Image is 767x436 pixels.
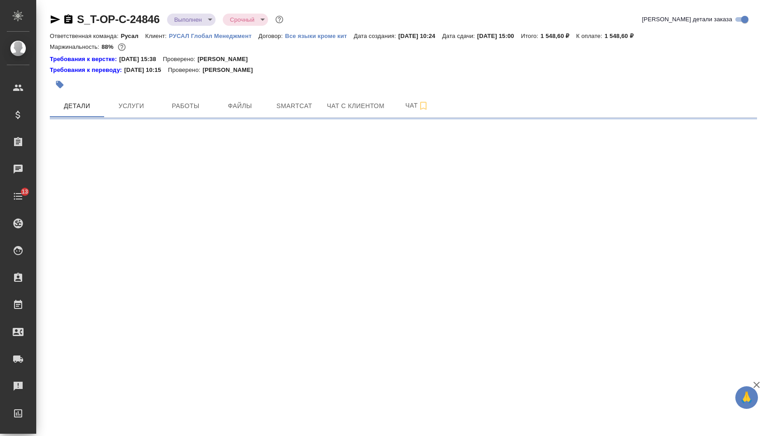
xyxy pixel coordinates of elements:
[739,388,754,407] span: 🙏
[119,55,163,64] p: [DATE] 15:38
[50,66,124,75] a: Требования к переводу:
[172,16,205,24] button: Выполнен
[77,13,160,25] a: S_T-OP-C-24846
[50,33,121,39] p: Ответственная команда:
[418,100,429,111] svg: Подписаться
[285,33,354,39] p: Все языки кроме кит
[227,16,257,24] button: Срочный
[163,55,198,64] p: Проверено:
[273,14,285,25] button: Доп статусы указывают на важность/срочность заказа
[50,43,101,50] p: Маржинальность:
[169,33,259,39] p: РУСАЛ Глобал Менеджмент
[50,55,119,64] div: Нажми, чтобы открыть папку с инструкцией
[169,32,259,39] a: РУСАЛ Глобал Менеджмент
[167,14,216,26] div: Выполнен
[642,15,732,24] span: [PERSON_NAME] детали заказа
[327,100,384,112] span: Чат с клиентом
[259,33,285,39] p: Договор:
[116,41,128,53] button: 160.92 RUB;
[16,187,34,196] span: 13
[145,33,169,39] p: Клиент:
[218,100,262,112] span: Файлы
[110,100,153,112] span: Услуги
[164,100,207,112] span: Работы
[442,33,477,39] p: Дата сдачи:
[50,55,119,64] a: Требования к верстке:
[121,33,145,39] p: Русал
[223,14,268,26] div: Выполнен
[50,66,124,75] div: Нажми, чтобы открыть папку с инструкцией
[197,55,254,64] p: [PERSON_NAME]
[2,185,34,208] a: 13
[50,14,61,25] button: Скопировать ссылку для ЯМессенджера
[521,33,540,39] p: Итого:
[285,32,354,39] a: Все языки кроме кит
[124,66,168,75] p: [DATE] 10:15
[477,33,521,39] p: [DATE] 15:00
[604,33,640,39] p: 1 548,60 ₽
[202,66,259,75] p: [PERSON_NAME]
[576,33,604,39] p: К оплате:
[168,66,203,75] p: Проверено:
[50,75,70,95] button: Добавить тэг
[101,43,115,50] p: 88%
[55,100,99,112] span: Детали
[735,386,758,409] button: 🙏
[541,33,576,39] p: 1 548,60 ₽
[395,100,439,111] span: Чат
[354,33,398,39] p: Дата создания:
[273,100,316,112] span: Smartcat
[398,33,442,39] p: [DATE] 10:24
[63,14,74,25] button: Скопировать ссылку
